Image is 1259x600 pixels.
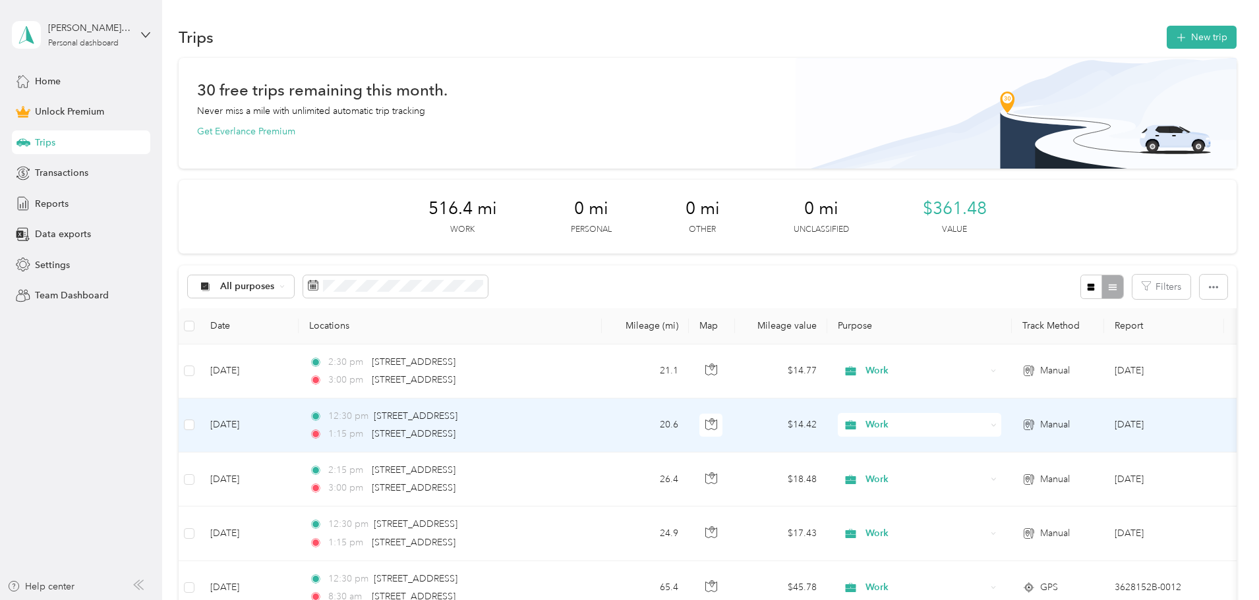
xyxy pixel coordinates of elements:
span: 0 mi [804,198,838,219]
span: [STREET_ADDRESS] [372,464,455,476]
span: Manual [1040,418,1070,432]
td: 21.1 [602,344,689,398]
span: 0 mi [574,198,608,219]
td: Oct 2025 [1104,344,1224,398]
span: [STREET_ADDRESS] [372,482,455,493]
span: Trips [35,136,55,150]
h1: 30 free trips remaining this month. [197,83,448,97]
span: Work [865,364,986,378]
span: 1:15 pm [328,427,366,441]
th: Mileage value [735,308,827,344]
button: Filters [1132,275,1190,299]
p: Value [942,224,967,236]
span: Transactions [35,166,88,180]
iframe: Everlance-gr Chat Button Frame [1185,526,1259,600]
td: Oct 2025 [1104,398,1224,452]
span: 0 mi [686,198,720,219]
td: [DATE] [200,398,299,452]
span: Unlock Premium [35,105,104,119]
p: Personal [571,224,612,236]
span: 516.4 mi [428,198,497,219]
span: [STREET_ADDRESS] [374,518,457,530]
th: Locations [299,308,602,344]
td: $14.42 [735,398,827,452]
td: [DATE] [200,344,299,398]
td: 26.4 [602,452,689,506]
th: Report [1104,308,1224,344]
td: 20.6 [602,398,689,452]
th: Map [689,308,735,344]
p: Other [689,224,716,236]
th: Purpose [827,308,1012,344]
td: 24.9 [602,506,689,560]
span: 3:00 pm [328,481,366,495]
span: Work [865,580,986,595]
span: [STREET_ADDRESS] [374,573,457,584]
td: $14.77 [735,344,827,398]
th: Date [200,308,299,344]
span: Settings [35,258,70,272]
span: $361.48 [923,198,987,219]
span: Reports [35,197,69,211]
span: All purposes [220,282,275,291]
p: Never miss a mile with unlimited automatic trip tracking [197,104,425,118]
span: 2:30 pm [328,355,366,369]
td: [DATE] [200,506,299,560]
span: Work [865,526,986,541]
span: [STREET_ADDRESS] [374,410,457,422]
span: Manual [1040,472,1070,487]
span: 2:15 pm [328,463,366,477]
span: 3:00 pm [328,373,366,387]
h1: Trips [179,30,214,44]
button: Help center [7,580,74,593]
span: 1:15 pm [328,535,366,550]
td: $17.43 [735,506,827,560]
div: [PERSON_NAME][EMAIL_ADDRESS][DOMAIN_NAME] [48,21,131,35]
span: Team Dashboard [35,288,109,302]
div: Personal dashboard [48,40,119,47]
span: Work [865,472,986,487]
button: Get Everlance Premium [197,124,295,138]
span: Work [865,418,986,432]
button: New trip [1167,26,1237,49]
td: $18.48 [735,452,827,506]
span: [STREET_ADDRESS] [372,374,455,385]
td: [DATE] [200,452,299,506]
th: Mileage (mi) [602,308,689,344]
span: GPS [1040,580,1058,595]
p: Work [450,224,475,236]
span: 12:30 pm [328,409,368,423]
p: Unclassified [794,224,849,236]
td: Sep 2025 [1104,452,1224,506]
span: Home [35,74,61,88]
span: Data exports [35,227,91,241]
span: [STREET_ADDRESS] [372,537,455,548]
td: Sep 2025 [1104,506,1224,560]
span: [STREET_ADDRESS] [372,428,455,439]
img: Banner [796,58,1237,169]
span: 12:30 pm [328,572,368,586]
th: Track Method [1012,308,1104,344]
span: 12:30 pm [328,517,368,532]
span: Manual [1040,364,1070,378]
span: Manual [1040,526,1070,541]
span: [STREET_ADDRESS] [372,356,455,368]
